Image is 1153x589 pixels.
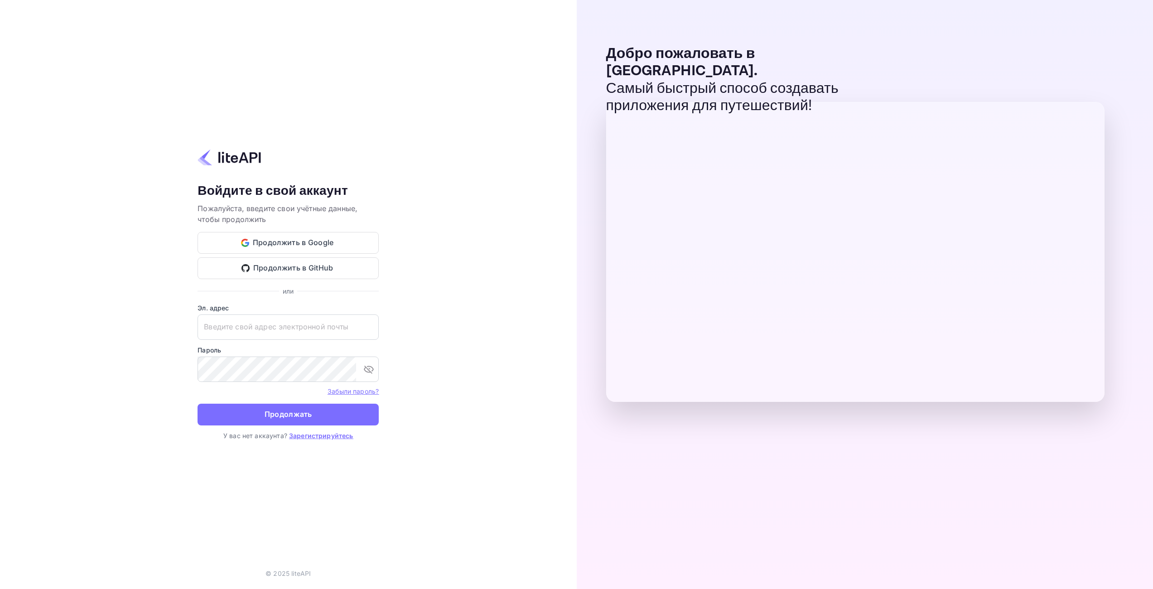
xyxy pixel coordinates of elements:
ya-tr-span: Продолжать [265,408,312,420]
ya-tr-span: Самый быстрый способ создавать приложения для путешествий! [606,79,839,115]
button: Продолжать [198,404,379,425]
img: liteapi [198,149,261,166]
ya-tr-span: Продолжить в GitHub [253,262,333,274]
ya-tr-span: Продолжить в Google [253,237,334,249]
img: Предварительный просмотр панели управления liteAPI [606,102,1105,402]
ya-tr-span: Пароль [198,346,221,354]
ya-tr-span: или [283,287,294,295]
button: Продолжить в GitHub [198,257,379,279]
button: переключить видимость пароля [360,360,378,378]
ya-tr-span: Забыли пароль? [328,387,379,395]
ya-tr-span: Войдите в свой аккаунт [198,183,348,199]
ya-tr-span: Добро пожаловать в [GEOGRAPHIC_DATA]. [606,44,758,80]
a: Зарегистрируйтесь [289,432,353,439]
ya-tr-span: У вас нет аккаунта? [223,432,287,439]
ya-tr-span: Пожалуйста, введите свои учётные данные, чтобы продолжить [198,204,357,224]
ya-tr-span: © 2025 liteAPI [265,570,311,577]
ya-tr-span: Эл. адрес [198,304,229,312]
a: Забыли пароль? [328,386,379,396]
input: Введите свой адрес электронной почты [198,314,379,340]
button: Продолжить в Google [198,232,379,254]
